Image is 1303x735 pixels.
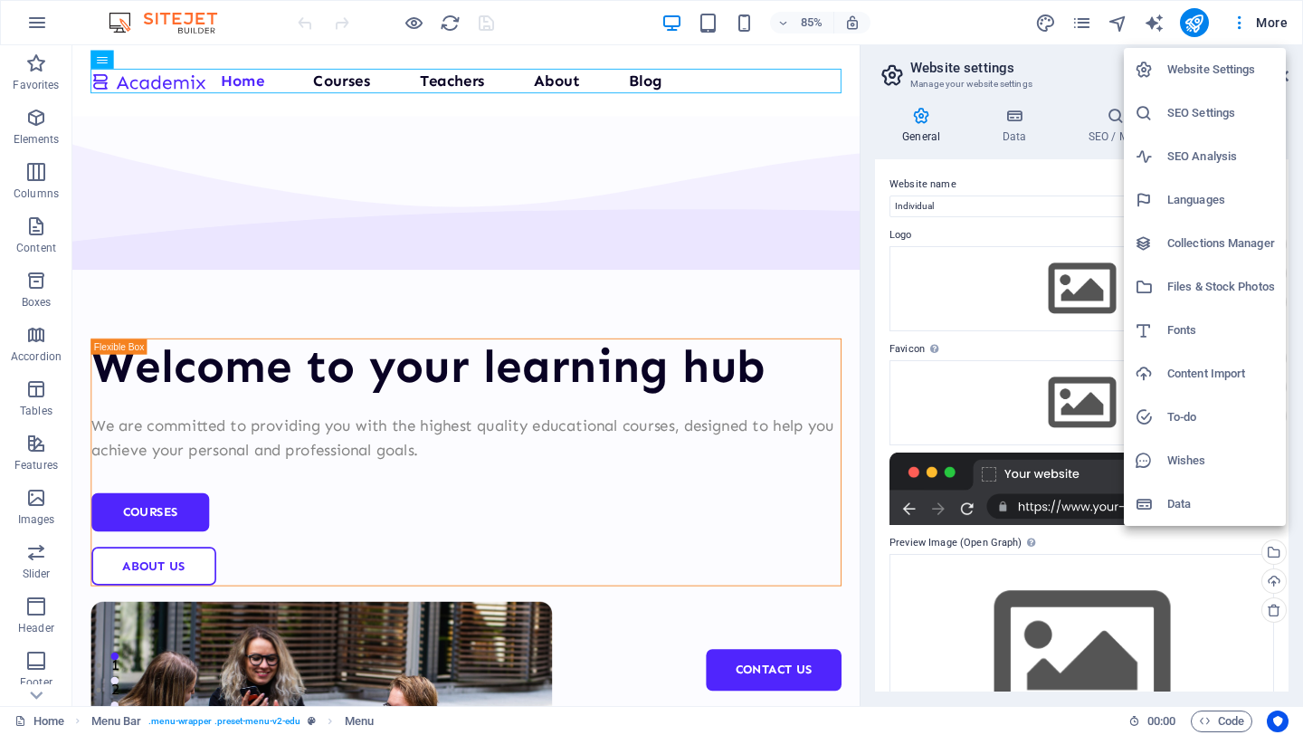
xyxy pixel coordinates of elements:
h6: Data [1167,493,1275,515]
h6: To-do [1167,406,1275,428]
h6: Collections Manager [1167,233,1275,254]
h6: Website Settings [1167,59,1275,81]
h6: SEO Analysis [1167,146,1275,167]
h6: Wishes [1167,450,1275,472]
h6: Files & Stock Photos [1167,276,1275,298]
h6: Languages [1167,189,1275,211]
h6: SEO Settings [1167,102,1275,124]
h6: Fonts [1167,320,1275,341]
h6: Content Import [1167,363,1275,385]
